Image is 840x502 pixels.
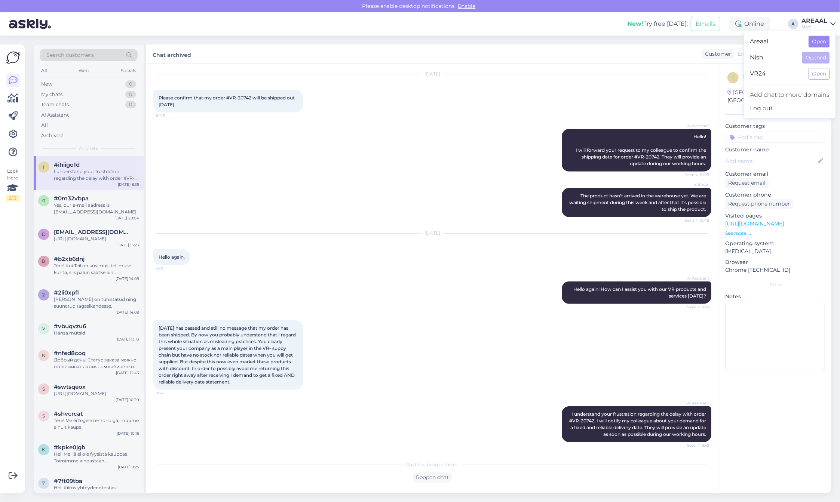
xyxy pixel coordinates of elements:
[569,411,707,437] span: I understand your frustration regarding the delay with order #VR-20742. I will notify my colleagu...
[576,134,707,166] span: Hello! I will forward your request to my colleague to confirm the shipping date for order #VR-207...
[119,66,138,76] div: Socials
[681,275,709,281] span: AI Assistant
[156,390,184,396] span: 8:34
[41,132,63,139] div: Archived
[54,262,139,276] div: Tere! Kui Teil on küsimusi tellimuse kohta, siis palun saatke kiri [EMAIL_ADDRESS][DOMAIN_NAME]
[43,292,45,298] span: 2
[725,122,825,130] p: Customer tags
[79,145,98,152] span: All chats
[681,304,709,310] span: Seen ✓ 8:29
[41,101,69,108] div: Team chats
[681,443,709,448] span: Seen ✓ 8:35
[54,478,82,484] span: #7ft09tba
[725,281,825,288] div: Extra
[54,202,139,215] div: Yes, our e-mail aadress is [EMAIL_ADDRESS][DOMAIN_NAME]
[725,258,825,266] p: Browser
[750,52,796,64] span: Nish
[744,88,836,102] a: Add chat to more domains
[681,400,709,406] span: AI Assistant
[159,95,296,107] span: Please confirm that my order #VR-20742 will be shipped out [DATE].
[54,235,139,242] div: [URL][DOMAIN_NAME]
[691,17,720,31] button: Emails
[54,289,79,296] span: #2li0xpfl
[702,50,731,58] div: Customer
[156,113,184,118] span: 10:25
[54,256,85,262] span: #b2xb6dnj
[153,49,191,59] label: Chat archived
[681,172,709,178] span: Seen ✓ 10:25
[43,480,45,486] span: 7
[116,397,139,403] div: [DATE] 10:20
[159,325,297,385] span: [DATE] has passed and still no message that my order has been shipped. By now you probably unders...
[744,102,836,115] div: Log out
[117,336,139,342] div: [DATE] 13:13
[156,265,184,271] span: 8:29
[116,309,139,315] div: [DATE] 14:09
[725,247,825,255] p: [MEDICAL_DATA]
[116,242,139,248] div: [DATE] 15:23
[569,193,707,212] span: The product hasn't arrived in the warehouse yet. We are waiting shipment during this week and aft...
[153,71,711,77] div: [DATE]
[681,123,709,129] span: AI Assistant
[54,296,139,309] div: [PERSON_NAME] on tühistatud ning suunatud tagasikandesse.
[727,89,810,104] div: [GEOGRAPHIC_DATA], [GEOGRAPHIC_DATA]
[54,451,139,464] div: Hei! Meillä ei ole fyysistä kauppaa. Toimimme ainoastaan verkkokauppana ja lähetämme kaikki tilau...
[54,484,139,498] div: Hei! Kiitos yhteydenotostasi. Valitettavasti minulla ei ole pääsyä tuotetietoihin, jotta voisin t...
[725,293,825,301] p: Notes
[788,19,798,29] div: A
[54,161,80,168] span: #ihiigo1d
[42,326,45,331] span: v
[413,472,452,483] div: Reopen chat
[809,36,830,47] button: Open
[42,258,46,264] span: b
[809,68,830,80] button: Open
[725,230,825,237] p: See more ...
[725,212,825,220] p: Visited pages
[118,182,139,187] div: [DATE] 8:35
[41,80,52,88] div: New
[725,240,825,247] p: Operating system
[681,218,709,223] span: Seen ✓ 10:48
[406,461,459,468] span: Chat has been archived
[54,444,85,451] span: #kpke0jgb
[725,111,825,118] div: Customer information
[725,199,793,209] div: Request phone number
[801,18,836,30] a: AREAALNish
[43,164,45,170] span: i
[54,410,83,417] span: #shvcrcat
[54,350,86,357] span: #nfed8coq
[725,132,825,143] input: Add a tag
[42,198,45,203] span: 0
[54,195,89,202] span: #0m32vbpa
[125,80,136,88] div: 0
[125,91,136,98] div: 0
[750,68,803,80] span: VR24
[750,36,803,47] span: Areaal
[456,3,478,9] span: Enable
[725,220,784,227] a: [URL][DOMAIN_NAME]
[46,51,94,59] span: Search customers
[54,384,86,390] span: #swtsqeox
[40,66,48,76] div: All
[54,323,86,330] span: #vbuqvzu6
[627,19,688,28] div: Try free [DATE]:
[116,370,139,376] div: [DATE] 12:43
[114,215,139,221] div: [DATE] 20:04
[54,357,139,370] div: Добрый день! Статус заказа можно отслеживать в личном кабинете на странице "Отслеживание заказа"....
[6,168,19,201] div: Look Here
[729,17,770,31] div: Online
[41,121,48,129] div: All
[42,447,46,452] span: k
[725,266,825,274] p: Chrome [TECHNICAL_ID]
[725,146,825,154] p: Customer name
[738,50,757,58] span: English
[627,20,643,27] b: New!
[54,168,139,182] div: I understand your frustration regarding the delay with order #VR-20742. I will notify my colleagu...
[6,50,20,65] img: Askly Logo
[153,230,711,237] div: [DATE]
[801,24,827,30] div: Nish
[726,157,816,165] input: Add name
[681,182,709,188] span: AREAAL
[725,191,825,199] p: Customer phone
[42,352,46,358] span: n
